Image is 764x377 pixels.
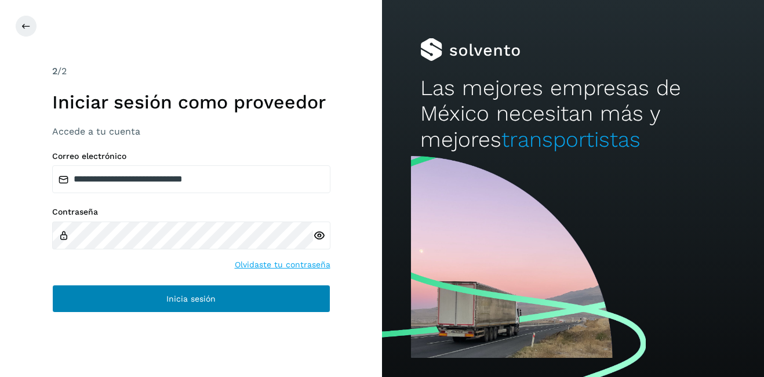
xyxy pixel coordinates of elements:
a: Olvidaste tu contraseña [235,259,330,271]
h3: Accede a tu cuenta [52,126,330,137]
span: 2 [52,66,57,77]
h2: Las mejores empresas de México necesitan más y mejores [420,75,726,153]
h1: Iniciar sesión como proveedor [52,91,330,113]
div: /2 [52,64,330,78]
span: Inicia sesión [166,295,216,303]
label: Correo electrónico [52,151,330,161]
label: Contraseña [52,207,330,217]
button: Inicia sesión [52,285,330,313]
span: transportistas [501,127,641,152]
